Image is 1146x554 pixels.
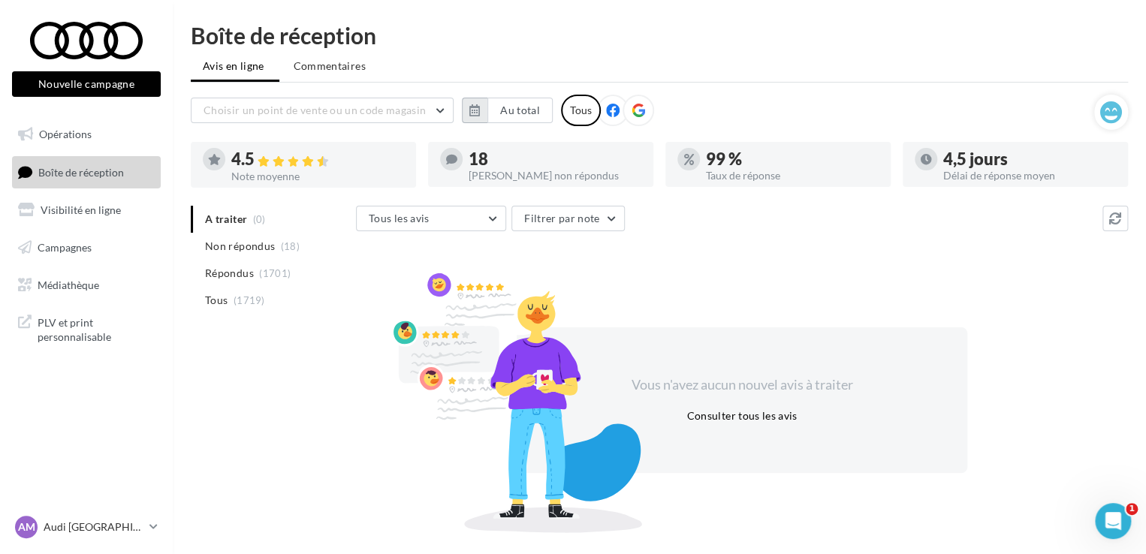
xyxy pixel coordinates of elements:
[38,165,124,178] span: Boîte de réception
[38,278,99,291] span: Médiathèque
[943,151,1116,167] div: 4,5 jours
[231,171,404,182] div: Note moyenne
[205,266,254,281] span: Répondus
[294,59,366,74] span: Commentaires
[469,170,641,181] div: [PERSON_NAME] non répondus
[205,293,228,308] span: Tous
[706,170,879,181] div: Taux de réponse
[18,519,35,534] span: AM
[680,407,803,425] button: Consulter tous les avis
[356,206,506,231] button: Tous les avis
[9,269,164,301] a: Médiathèque
[38,312,155,345] span: PLV et print personnalisable
[487,98,553,123] button: Au total
[9,194,164,226] a: Visibilité en ligne
[9,119,164,150] a: Opérations
[462,98,553,123] button: Au total
[511,206,625,231] button: Filtrer par note
[204,104,426,116] span: Choisir un point de vente ou un code magasin
[38,241,92,254] span: Campagnes
[469,151,641,167] div: 18
[706,151,879,167] div: 99 %
[561,95,601,126] div: Tous
[39,128,92,140] span: Opérations
[281,240,300,252] span: (18)
[234,294,265,306] span: (1719)
[12,513,161,541] a: AM Audi [GEOGRAPHIC_DATA]
[12,71,161,97] button: Nouvelle campagne
[231,151,404,168] div: 4.5
[191,24,1128,47] div: Boîte de réception
[943,170,1116,181] div: Délai de réponse moyen
[205,239,275,254] span: Non répondus
[613,375,871,395] div: Vous n'avez aucun nouvel avis à traiter
[44,519,143,534] p: Audi [GEOGRAPHIC_DATA]
[1095,503,1131,539] iframe: Intercom live chat
[1126,503,1138,515] span: 1
[9,232,164,263] a: Campagnes
[259,267,291,279] span: (1701)
[9,306,164,351] a: PLV et print personnalisable
[369,212,430,224] span: Tous les avis
[41,203,121,216] span: Visibilité en ligne
[9,156,164,188] a: Boîte de réception
[191,98,454,123] button: Choisir un point de vente ou un code magasin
